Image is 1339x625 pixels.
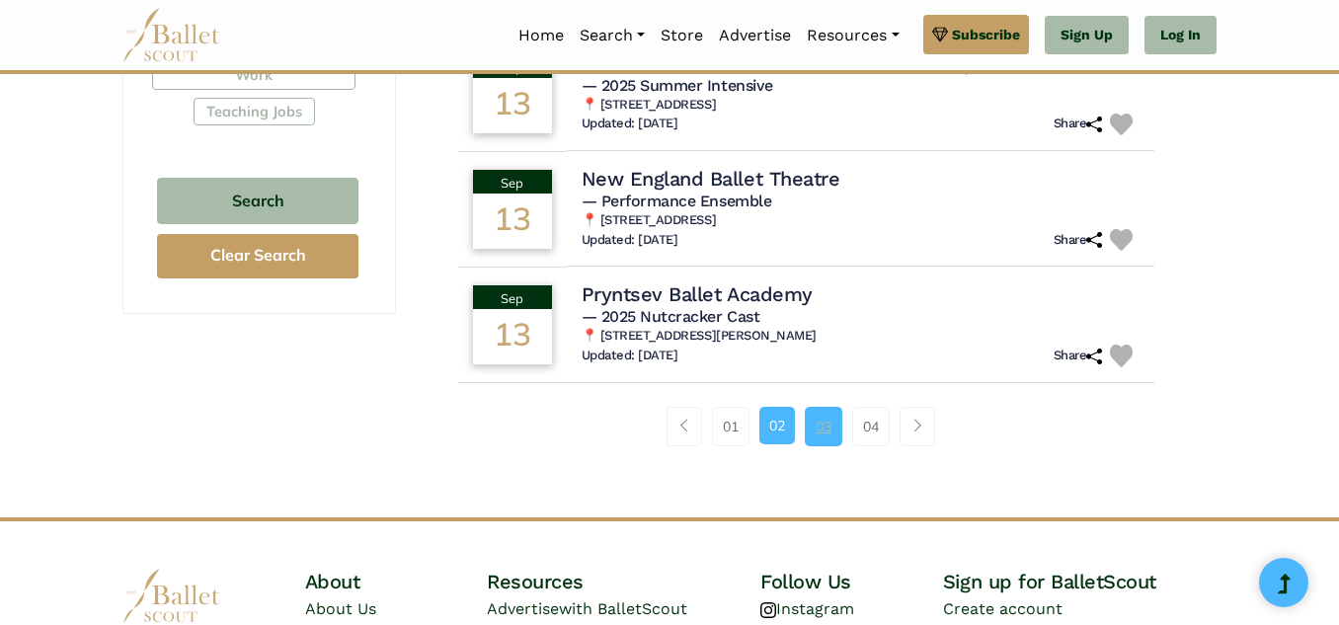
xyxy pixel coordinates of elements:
h4: About [305,569,488,594]
h6: 📍 [STREET_ADDRESS][PERSON_NAME] [582,328,1141,345]
img: instagram logo [760,602,776,618]
h4: Sign up for BalletScout [943,569,1217,594]
h4: Resources [487,569,760,594]
h4: New England Ballet Theatre [582,166,840,192]
div: 13 [473,194,552,249]
span: with BalletScout [559,599,687,618]
a: Store [653,15,711,56]
h6: 📍 [STREET_ADDRESS] [582,212,1141,229]
a: 02 [759,407,795,444]
h6: Updated: [DATE] [582,116,678,132]
h6: 📍 [STREET_ADDRESS] [582,97,1141,114]
span: — 2025 Nutcracker Cast [582,307,759,326]
h6: Share [1054,116,1103,132]
h6: Updated: [DATE] [582,348,678,364]
h6: Share [1054,348,1103,364]
img: gem.svg [932,24,948,45]
a: Advertisewith BalletScout [487,599,687,618]
h6: Updated: [DATE] [582,232,678,249]
a: 01 [712,407,749,446]
button: Search [157,178,358,224]
span: — Performance Ensemble [582,192,771,210]
span: Subscribe [952,24,1020,45]
div: 13 [473,309,552,364]
h6: Share [1054,232,1103,249]
a: Advertise [711,15,799,56]
button: Clear Search [157,234,358,278]
a: 04 [852,407,890,446]
a: Create account [943,599,1063,618]
a: Resources [799,15,906,56]
nav: Page navigation example [667,407,946,446]
img: logo [122,569,221,623]
div: Sep [473,170,552,194]
a: 03 [805,407,842,446]
a: Search [572,15,653,56]
a: Home [511,15,572,56]
div: 13 [473,78,552,133]
h4: Follow Us [760,569,943,594]
a: Instagram [760,599,854,618]
a: Log In [1144,16,1217,55]
span: — 2025 Summer Intensive [582,76,773,95]
a: Subscribe [923,15,1029,54]
div: Sep [473,285,552,309]
h4: Pryntsev Ballet Academy [582,281,813,307]
a: About Us [305,599,376,618]
a: Sign Up [1045,16,1129,55]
